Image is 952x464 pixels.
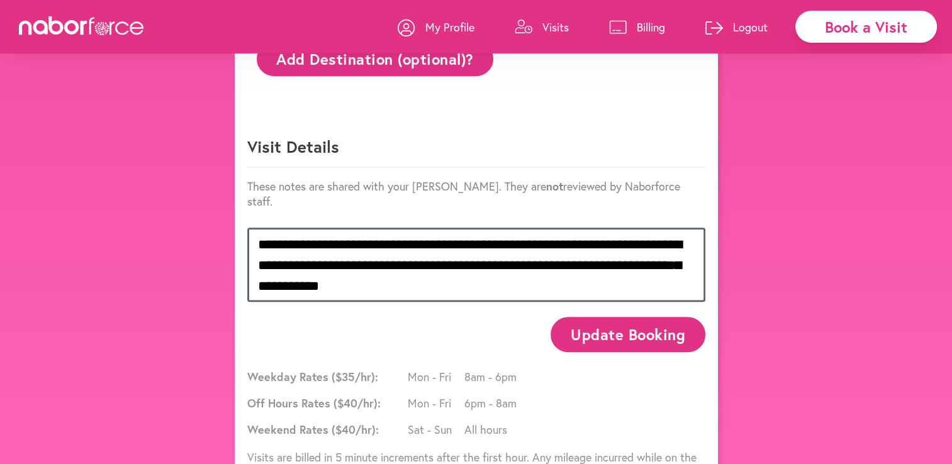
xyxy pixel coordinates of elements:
[637,19,665,35] p: Billing
[795,11,937,43] div: Book a Visit
[247,179,705,209] p: These notes are shared with your [PERSON_NAME]. They are reviewed by Naborforce staff.
[464,369,521,384] span: 8am - 6pm
[398,8,474,46] a: My Profile
[332,369,378,384] span: ($ 35 /hr):
[609,8,665,46] a: Billing
[333,395,381,411] span: ($ 40 /hr):
[408,369,464,384] span: Mon - Fri
[464,395,521,411] span: 6pm - 8am
[247,369,405,384] span: Weekday Rates
[247,136,705,167] p: Visit Details
[257,41,494,76] button: Add Destination (optional)?
[464,422,521,437] span: All hours
[551,317,705,351] button: Update Booking
[425,19,474,35] p: My Profile
[247,395,405,411] span: Off Hours Rates
[408,395,464,411] span: Mon - Fri
[408,422,464,437] span: Sat - Sun
[542,19,569,35] p: Visits
[247,422,405,437] span: Weekend Rates
[705,8,768,46] a: Logout
[733,19,768,35] p: Logout
[332,422,379,437] span: ($ 40 /hr):
[515,8,569,46] a: Visits
[546,179,563,194] strong: not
